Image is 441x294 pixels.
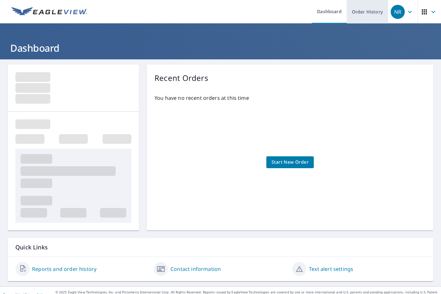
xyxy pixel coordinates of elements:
a: Reports and order history [32,265,96,273]
div: NR [391,5,405,19]
a: Text alert settings [309,265,353,273]
a: Start New Order [266,156,314,168]
img: EV Logo [12,7,87,17]
p: You have no recent orders at this time [154,94,426,102]
h1: Dashboard [8,41,433,55]
a: Contact information [171,265,221,273]
span: Start New Order [271,158,309,166]
p: Recent Orders [154,72,208,84]
p: Quick Links [15,243,426,251]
